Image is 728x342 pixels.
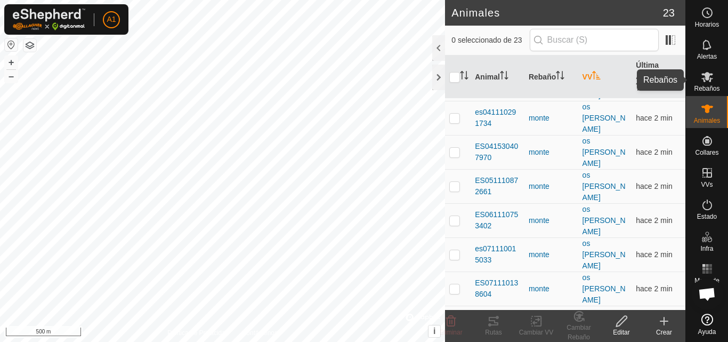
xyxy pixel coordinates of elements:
a: Contáctenos [242,328,278,338]
span: Alertas [697,53,717,60]
span: Mapa de Calor [689,277,725,290]
button: i [428,325,440,337]
div: Rutas [472,328,515,337]
th: Última Actualización [632,55,685,99]
div: Chat abierto [691,278,723,310]
span: A1 [107,14,116,25]
span: es071110015033 [475,243,520,266]
a: os [PERSON_NAME] [583,171,626,202]
span: 23 [663,5,675,21]
span: Collares [695,149,718,156]
div: monte [529,283,574,295]
span: ES061110753402 [475,209,520,232]
a: os [PERSON_NAME] [583,273,626,304]
div: monte [529,147,574,158]
span: ES041530407970 [475,141,520,163]
span: i [433,327,435,336]
a: os [PERSON_NAME] [583,307,626,338]
span: Animales [694,117,720,124]
span: VVs [701,181,713,188]
a: os [PERSON_NAME] [583,205,626,236]
h2: Animales [451,6,663,19]
span: Estado [697,213,717,220]
p-sorticon: Activar para ordenar [592,73,601,81]
input: Buscar (S) [530,29,659,51]
th: VV [578,55,632,99]
a: os [PERSON_NAME] [583,239,626,270]
p-sorticon: Activar para ordenar [500,73,508,81]
span: 28 sept 2025, 18:34 [636,114,672,122]
img: Logo Gallagher [13,9,85,30]
a: os [PERSON_NAME] [583,137,626,168]
span: es041110291734 [475,107,520,129]
div: Editar [600,328,643,337]
span: Ayuda [698,329,716,335]
div: monte [529,181,574,192]
button: + [5,56,18,69]
p-sorticon: Activar para ordenar [636,84,644,92]
span: ES051110872661 [475,175,520,197]
a: os [PERSON_NAME] [583,102,626,133]
div: Cambiar VV [515,328,557,337]
div: Cambiar Rebaño [557,323,600,342]
span: Horarios [695,21,719,28]
th: Animal [471,55,524,99]
div: monte [529,215,574,226]
div: monte [529,113,574,124]
div: Crear [643,328,685,337]
span: 28 sept 2025, 18:34 [636,216,672,225]
button: – [5,70,18,83]
span: 28 sept 2025, 18:34 [636,148,672,156]
span: 28 sept 2025, 18:34 [636,284,672,293]
span: 0 seleccionado de 23 [451,35,529,46]
span: Infra [700,245,713,252]
button: Capas del Mapa [23,39,36,52]
span: ES071110138604 [475,277,520,300]
p-sorticon: Activar para ordenar [460,73,468,81]
button: Restablecer Mapa [5,38,18,51]
span: 28 sept 2025, 18:34 [636,250,672,259]
th: Rebaño [524,55,578,99]
span: Eliminar [439,329,462,336]
a: Política de Privacidad [167,328,229,338]
p-sorticon: Activar para ordenar [556,73,564,81]
a: os [PERSON_NAME] [583,68,626,99]
span: 28 sept 2025, 18:34 [636,182,672,190]
div: monte [529,249,574,260]
span: Rebaños [694,85,719,92]
a: Ayuda [686,309,728,339]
